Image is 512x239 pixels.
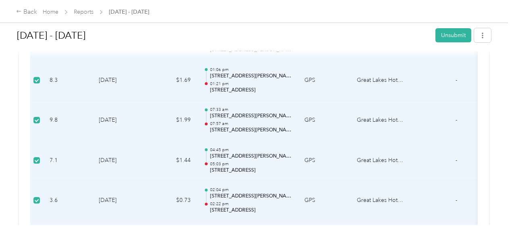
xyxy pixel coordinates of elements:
td: Great Lakes Hotel Supply Co. [350,141,411,181]
p: [STREET_ADDRESS][PERSON_NAME] [210,193,291,200]
span: - [456,77,457,83]
td: Great Lakes Hotel Supply Co. [350,100,411,141]
p: 02:04 pm [210,187,291,193]
td: GPS [298,100,350,141]
p: 01:21 pm [210,81,291,87]
span: - [456,116,457,123]
p: [STREET_ADDRESS] [210,167,291,174]
div: Back [16,7,37,17]
p: [STREET_ADDRESS] [210,207,291,214]
p: 07:33 am [210,107,291,112]
td: 7.1 [43,141,92,181]
a: Reports [74,8,94,15]
span: - [456,157,457,164]
p: [STREET_ADDRESS] [210,87,291,94]
p: 05:03 pm [210,161,291,167]
p: 01:06 pm [210,67,291,73]
td: 3.6 [43,181,92,221]
td: $1.44 [149,141,197,181]
p: [STREET_ADDRESS][PERSON_NAME][PERSON_NAME] [210,112,291,120]
td: GPS [298,141,350,181]
button: Unsubmit [435,28,471,42]
td: GPS [298,181,350,221]
td: $1.99 [149,100,197,141]
p: [STREET_ADDRESS][PERSON_NAME] [210,127,291,134]
td: [DATE] [92,181,149,221]
p: [STREET_ADDRESS][PERSON_NAME] [210,73,291,80]
td: [DATE] [92,141,149,181]
span: [DATE] - [DATE] [109,8,149,16]
a: Home [43,8,58,15]
td: 9.8 [43,100,92,141]
td: GPS [298,60,350,101]
td: Great Lakes Hotel Supply Co. [350,60,411,101]
td: $1.69 [149,60,197,101]
span: - [456,197,457,204]
td: [DATE] [92,100,149,141]
p: 02:22 pm [210,201,291,207]
td: $0.73 [149,181,197,221]
td: Great Lakes Hotel Supply Co. [350,181,411,221]
p: [STREET_ADDRESS][PERSON_NAME] [210,153,291,160]
iframe: Everlance-gr Chat Button Frame [467,194,512,239]
h1: Aug 1 - 31, 2025 [17,26,430,45]
p: 07:57 am [210,121,291,127]
td: 8.3 [43,60,92,101]
p: 04:45 pm [210,147,291,153]
td: [DATE] [92,60,149,101]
